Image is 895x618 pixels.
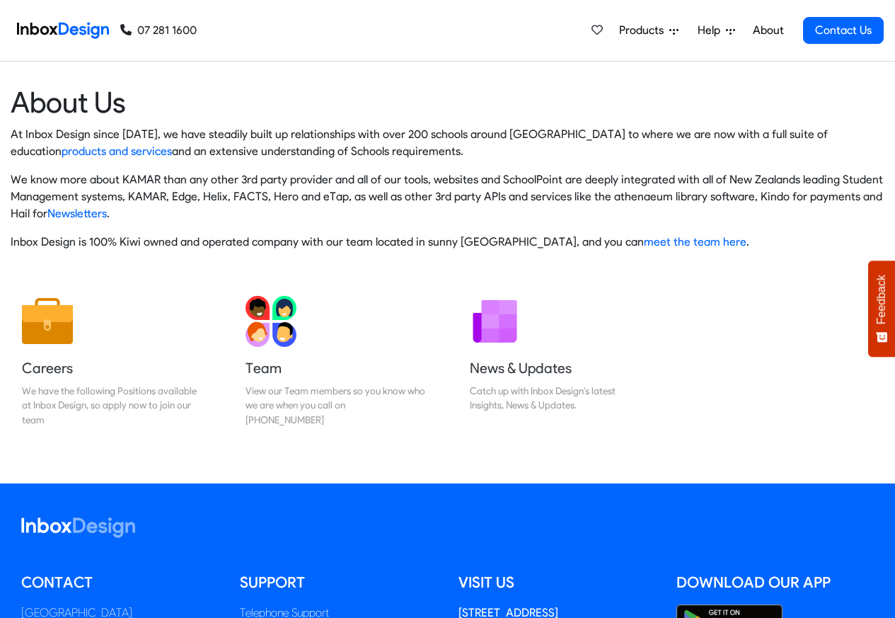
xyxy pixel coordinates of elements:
span: Feedback [875,275,888,324]
img: 2022_01_13_icon_job.svg [22,296,73,347]
button: Feedback - Show survey [868,261,895,357]
h5: Support [240,572,437,593]
a: Help [692,16,741,45]
span: Help [698,22,726,39]
p: Inbox Design is 100% Kiwi owned and operated company with our team located in sunny [GEOGRAPHIC_D... [11,234,884,251]
h5: Visit us [458,572,656,593]
div: Catch up with Inbox Design's latest Insights, News & Updates. [470,384,649,413]
div: View our Team members so you know who we are when you call on [PHONE_NUMBER] [246,384,425,427]
a: Newsletters [47,207,107,220]
img: 2022_01_13_icon_team.svg [246,296,296,347]
div: We have the following Positions available at Inbox Design, so apply now to join our team [22,384,202,427]
a: Products [613,16,684,45]
h5: Careers [22,358,202,378]
h5: News & Updates [470,358,649,378]
p: At Inbox Design since [DATE], we have steadily built up relationships with over 200 schools aroun... [11,126,884,160]
h5: Download our App [676,572,874,593]
a: About [749,16,787,45]
h5: Team [246,358,425,378]
a: products and services [62,144,172,158]
a: News & Updates Catch up with Inbox Design's latest Insights, News & Updates. [458,285,661,438]
span: Products [619,22,669,39]
a: Contact Us [803,17,884,44]
a: Careers We have the following Positions available at Inbox Design, so apply now to join our team [11,285,213,438]
heading: About Us [11,84,884,120]
img: 2022_01_12_icon_newsletter.svg [470,296,521,347]
a: meet the team here [644,235,746,248]
a: 07 281 1600 [120,22,197,39]
p: We know more about KAMAR than any other 3rd party provider and all of our tools, websites and Sch... [11,171,884,222]
img: logo_inboxdesign_white.svg [21,517,135,538]
h5: Contact [21,572,219,593]
a: Team View our Team members so you know who we are when you call on [PHONE_NUMBER] [234,285,437,438]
